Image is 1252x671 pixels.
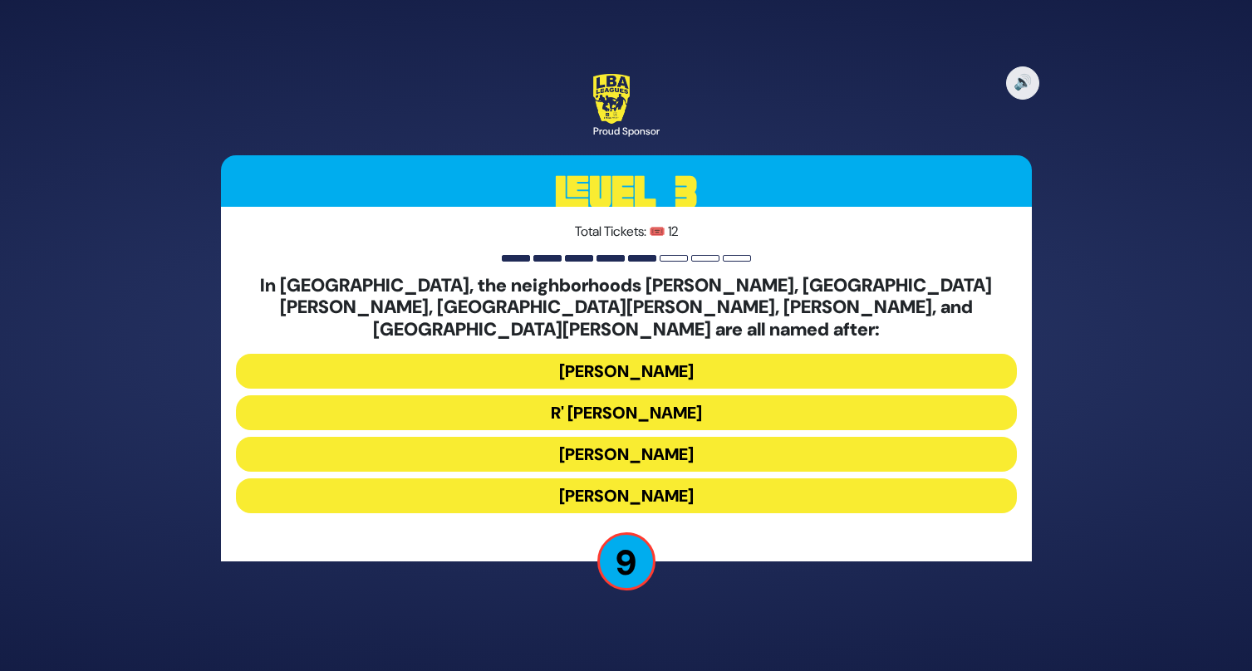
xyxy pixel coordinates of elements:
[236,222,1017,242] p: Total Tickets: 🎟️ 12
[593,124,660,139] div: Proud Sponsor
[236,478,1017,513] button: [PERSON_NAME]
[593,74,631,124] img: LBA
[221,155,1032,230] h3: Level 3
[236,395,1017,430] button: R' [PERSON_NAME]
[597,532,655,590] p: 9
[236,354,1017,389] button: [PERSON_NAME]
[236,275,1017,340] h5: In [GEOGRAPHIC_DATA], the neighborhoods [PERSON_NAME], [GEOGRAPHIC_DATA][PERSON_NAME], [GEOGRAPHI...
[236,437,1017,472] button: [PERSON_NAME]
[1006,66,1039,100] button: 🔊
